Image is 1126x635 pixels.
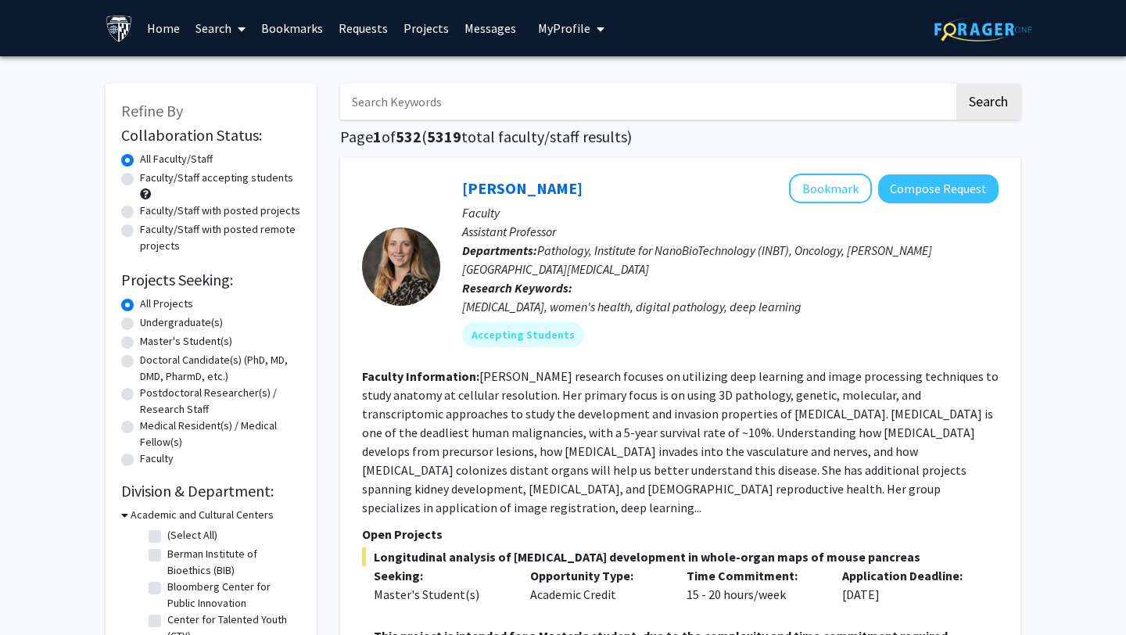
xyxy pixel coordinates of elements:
[140,151,213,167] label: All Faculty/Staff
[331,1,396,56] a: Requests
[362,368,479,384] b: Faculty Information:
[530,566,663,585] p: Opportunity Type:
[121,101,183,120] span: Refine By
[121,126,301,145] h2: Collaboration Status:
[842,566,975,585] p: Application Deadline:
[374,566,507,585] p: Seeking:
[878,174,999,203] button: Compose Request to Ashley Kiemen
[362,525,999,544] p: Open Projects
[956,84,1020,120] button: Search
[106,15,133,42] img: Johns Hopkins University Logo
[518,566,675,604] div: Academic Credit
[462,178,583,198] a: [PERSON_NAME]
[121,482,301,500] h2: Division & Department:
[12,565,66,623] iframe: Chat
[139,1,188,56] a: Home
[462,242,537,258] b: Departments:
[830,566,987,604] div: [DATE]
[140,170,293,186] label: Faculty/Staff accepting students
[340,127,1020,146] h1: Page of ( total faculty/staff results)
[462,280,572,296] b: Research Keywords:
[462,322,584,347] mat-chip: Accepting Students
[427,127,461,146] span: 5319
[140,450,174,467] label: Faculty
[140,385,301,418] label: Postdoctoral Researcher(s) / Research Staff
[140,333,232,350] label: Master's Student(s)
[789,174,872,203] button: Add Ashley Kiemen to Bookmarks
[396,1,457,56] a: Projects
[373,127,382,146] span: 1
[140,203,300,219] label: Faculty/Staff with posted projects
[457,1,524,56] a: Messages
[462,297,999,316] div: [MEDICAL_DATA], women's health, digital pathology, deep learning
[362,547,999,566] span: Longitudinal analysis of [MEDICAL_DATA] development in whole-organ maps of mouse pancreas
[167,546,297,579] label: Berman Institute of Bioethics (BIB)
[687,566,819,585] p: Time Commitment:
[121,271,301,289] h2: Projects Seeking:
[131,507,274,523] h3: Academic and Cultural Centers
[675,566,831,604] div: 15 - 20 hours/week
[140,314,223,331] label: Undergraduate(s)
[538,20,590,36] span: My Profile
[462,203,999,222] p: Faculty
[188,1,253,56] a: Search
[253,1,331,56] a: Bookmarks
[934,17,1032,41] img: ForagerOne Logo
[140,221,301,254] label: Faculty/Staff with posted remote projects
[340,84,954,120] input: Search Keywords
[140,352,301,385] label: Doctoral Candidate(s) (PhD, MD, DMD, PharmD, etc.)
[362,368,999,515] fg-read-more: [PERSON_NAME] research focuses on utilizing deep learning and image processing techniques to stud...
[396,127,421,146] span: 532
[374,585,507,604] div: Master's Student(s)
[140,296,193,312] label: All Projects
[140,418,301,450] label: Medical Resident(s) / Medical Fellow(s)
[462,242,932,277] span: Pathology, Institute for NanoBioTechnology (INBT), Oncology, [PERSON_NAME][GEOGRAPHIC_DATA][MEDIC...
[462,222,999,241] p: Assistant Professor
[167,527,217,544] label: (Select All)
[167,579,297,612] label: Bloomberg Center for Public Innovation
